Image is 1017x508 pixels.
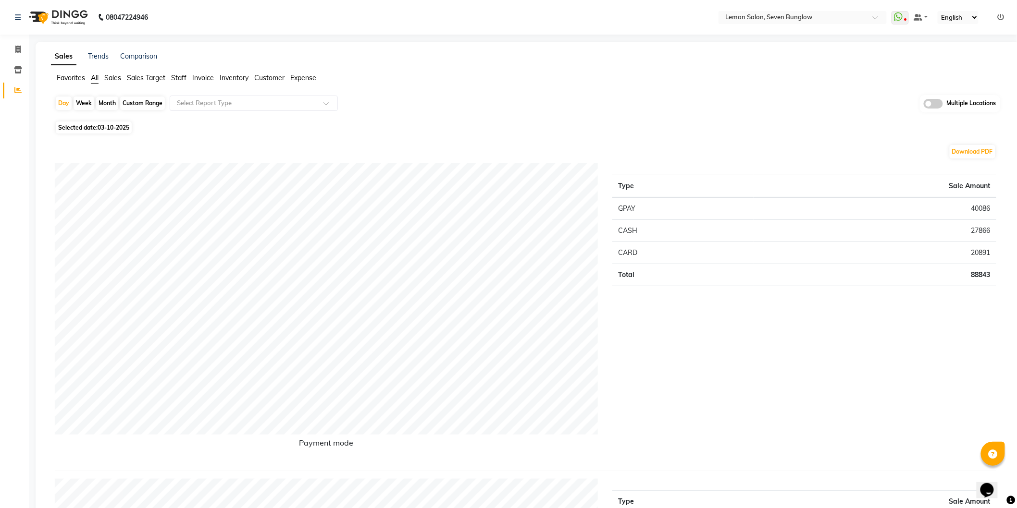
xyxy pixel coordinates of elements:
img: logo [25,4,90,31]
td: 88843 [754,264,996,286]
td: Total [612,264,754,286]
iframe: chat widget [977,470,1007,498]
span: Favorites [57,73,85,82]
div: Custom Range [120,97,165,110]
span: Staff [171,73,186,82]
div: Week [74,97,94,110]
td: 20891 [754,242,996,264]
td: 27866 [754,219,996,242]
button: Download PDF [950,145,995,158]
span: Selected date: [56,121,132,133]
a: Sales [51,48,76,65]
span: 03-10-2025 [98,124,129,131]
span: Expense [290,73,316,82]
td: CARD [612,242,754,264]
span: Sales Target [127,73,165,82]
span: Customer [254,73,285,82]
span: Invoice [192,73,214,82]
th: Type [612,175,754,197]
th: Sale Amount [754,175,996,197]
div: Day [56,97,72,110]
b: 08047224946 [106,4,148,31]
span: All [91,73,99,82]
td: GPAY [612,197,754,220]
span: Inventory [220,73,248,82]
a: Trends [88,52,109,60]
td: CASH [612,219,754,242]
td: 40086 [754,197,996,220]
h6: Payment mode [55,438,598,451]
a: Comparison [120,52,157,60]
span: Sales [104,73,121,82]
span: Multiple Locations [947,99,996,109]
div: Month [96,97,118,110]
